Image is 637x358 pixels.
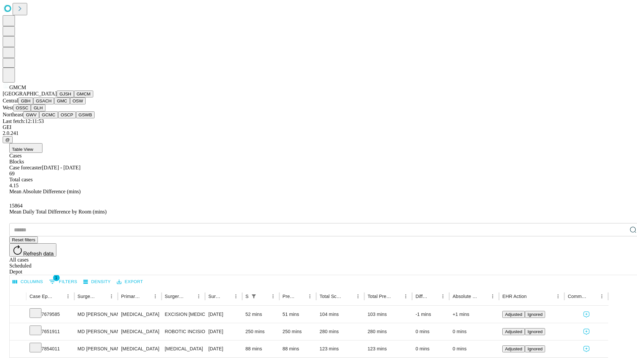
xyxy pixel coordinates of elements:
[76,111,95,118] button: GSWB
[588,292,597,301] button: Sort
[78,294,97,299] div: Surgeon Name
[78,323,114,340] div: MD [PERSON_NAME] [PERSON_NAME] Md
[78,340,114,357] div: MD [PERSON_NAME] [PERSON_NAME] Md
[9,189,81,194] span: Mean Absolute Difference (mins)
[259,292,268,301] button: Sort
[305,292,315,301] button: Menu
[502,328,525,335] button: Adjusted
[194,292,203,301] button: Menu
[208,323,239,340] div: [DATE]
[9,165,42,170] span: Case forecaster
[9,243,56,257] button: Refresh data
[82,277,112,287] button: Density
[63,292,73,301] button: Menu
[115,277,145,287] button: Export
[502,345,525,352] button: Adjusted
[98,292,107,301] button: Sort
[9,203,23,209] span: 15864
[319,340,361,357] div: 123 mins
[13,326,23,338] button: Expand
[58,111,76,118] button: OSCP
[353,292,363,301] button: Menu
[30,306,71,323] div: 7679585
[525,328,545,335] button: Ignored
[246,294,248,299] div: Scheduled In Room Duration
[13,309,23,321] button: Expand
[107,292,116,301] button: Menu
[165,294,184,299] div: Surgery Name
[568,294,587,299] div: Comments
[528,329,542,334] span: Ignored
[249,292,258,301] div: 1 active filter
[438,292,448,301] button: Menu
[74,90,93,97] button: GMCM
[319,294,343,299] div: Total Scheduled Duration
[151,292,160,301] button: Menu
[39,111,58,118] button: GCMC
[165,306,202,323] div: EXCISION [MEDICAL_DATA] LESION EXCEPT [MEDICAL_DATA] TRUNK ETC 3.1 TO 4 CM
[121,306,158,323] div: [MEDICAL_DATA]
[33,97,54,104] button: GSACH
[3,118,44,124] span: Last fetch: 12:11:53
[344,292,353,301] button: Sort
[488,292,497,301] button: Menu
[185,292,194,301] button: Sort
[3,136,13,143] button: @
[246,340,276,357] div: 88 mins
[12,147,33,152] span: Table View
[283,294,296,299] div: Predicted In Room Duration
[505,329,522,334] span: Adjusted
[553,292,563,301] button: Menu
[54,292,63,301] button: Sort
[283,323,313,340] div: 250 mins
[528,346,542,351] span: Ignored
[18,97,33,104] button: GBH
[527,292,536,301] button: Sort
[30,340,71,357] div: 7854011
[597,292,606,301] button: Menu
[13,104,31,111] button: OSSC
[9,236,38,243] button: Reset filters
[525,311,545,318] button: Ignored
[368,294,391,299] div: Total Predicted Duration
[9,183,19,188] span: 4.15
[505,346,522,351] span: Adjusted
[368,306,409,323] div: 103 mins
[141,292,151,301] button: Sort
[368,340,409,357] div: 123 mins
[3,124,634,130] div: GEI
[246,323,276,340] div: 250 mins
[70,97,86,104] button: OSW
[42,165,80,170] span: [DATE] - [DATE]
[368,323,409,340] div: 280 mins
[502,311,525,318] button: Adjusted
[319,306,361,323] div: 104 mins
[283,306,313,323] div: 51 mins
[415,306,446,323] div: -1 mins
[392,292,401,301] button: Sort
[268,292,278,301] button: Menu
[296,292,305,301] button: Sort
[3,130,634,136] div: 2.0.241
[415,323,446,340] div: 0 mins
[505,312,522,317] span: Adjusted
[3,91,57,96] span: [GEOGRAPHIC_DATA]
[415,340,446,357] div: 0 mins
[11,277,45,287] button: Select columns
[30,323,71,340] div: 7651911
[528,312,542,317] span: Ignored
[121,294,140,299] div: Primary Service
[525,345,545,352] button: Ignored
[502,294,527,299] div: EHR Action
[222,292,231,301] button: Sort
[3,105,13,110] span: West
[9,209,106,214] span: Mean Daily Total Difference by Room (mins)
[231,292,241,301] button: Menu
[13,343,23,355] button: Expand
[453,306,496,323] div: +1 mins
[3,98,18,103] span: Central
[5,137,10,142] span: @
[23,251,54,257] span: Refresh data
[23,111,39,118] button: GWV
[479,292,488,301] button: Sort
